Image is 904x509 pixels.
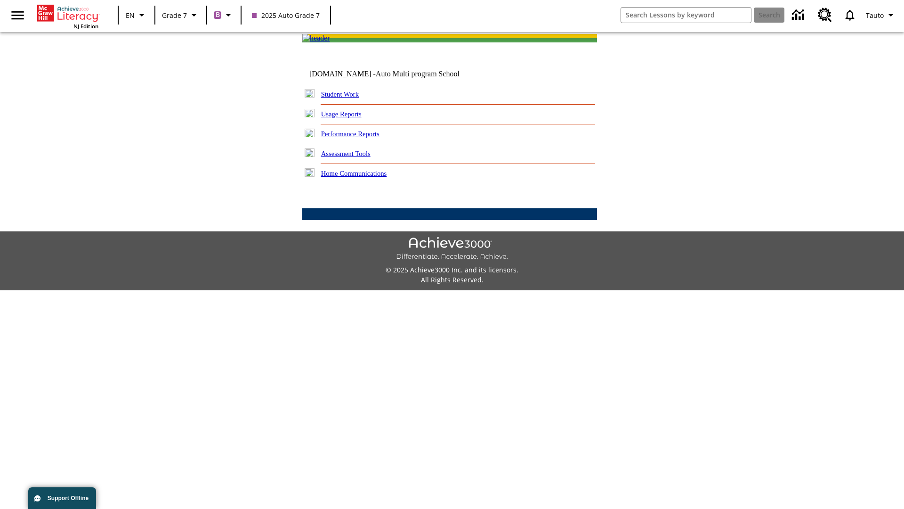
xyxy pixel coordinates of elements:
a: Resource Center, Will open in new tab [812,2,838,28]
span: EN [126,10,135,20]
img: Achieve3000 Differentiate Accelerate Achieve [396,237,508,261]
button: Grade: Grade 7, Select a grade [158,7,203,24]
a: Notifications [838,3,862,27]
a: Assessment Tools [321,150,371,157]
span: Grade 7 [162,10,187,20]
img: plus.gif [305,129,315,137]
div: Home [37,3,98,30]
span: Support Offline [48,495,89,501]
button: Support Offline [28,487,96,509]
button: Boost Class color is purple. Change class color [210,7,238,24]
span: B [216,9,220,21]
button: Language: EN, Select a language [121,7,152,24]
a: Home Communications [321,170,387,177]
a: Performance Reports [321,130,379,138]
img: plus.gif [305,109,315,117]
span: 2025 Auto Grade 7 [252,10,320,20]
img: plus.gif [305,168,315,177]
a: Usage Reports [321,110,362,118]
span: NJ Edition [73,23,98,30]
button: Profile/Settings [862,7,900,24]
td: [DOMAIN_NAME] - [309,70,483,78]
button: Open side menu [4,1,32,29]
nobr: Auto Multi program School [376,70,460,78]
a: Student Work [321,90,359,98]
img: plus.gif [305,148,315,157]
img: header [302,34,330,42]
span: Tauto [866,10,884,20]
img: plus.gif [305,89,315,98]
a: Data Center [786,2,812,28]
input: search field [621,8,751,23]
